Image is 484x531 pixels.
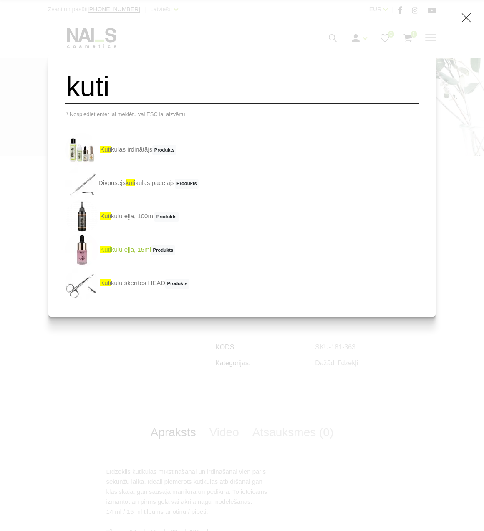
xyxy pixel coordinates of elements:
span: kuti [100,279,111,286]
span: kuti [100,246,111,253]
a: Divpusējskutikulas pacēlājsProdukts [65,167,199,200]
a: kutikulas irdinātājsProdukts [65,133,176,167]
span: Produkts [165,279,189,289]
span: kuti [100,212,111,220]
span: Produkts [175,179,199,189]
span: kuti [100,146,111,153]
a: kutikulu šķērītes HEADProdukts [65,267,189,300]
input: Meklēt produktus ... [65,70,419,104]
a: kutikulu eļļa, 100mlProdukts [65,200,179,233]
span: kuti [126,179,135,186]
span: Produkts [151,245,175,255]
span: Produkts [152,145,176,155]
span: # Nospiediet enter lai meklētu vai ESC lai aizvērtu [65,111,185,117]
a: kutikulu eļļa, 15mlProdukts [65,233,175,267]
span: Produkts [154,212,179,222]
